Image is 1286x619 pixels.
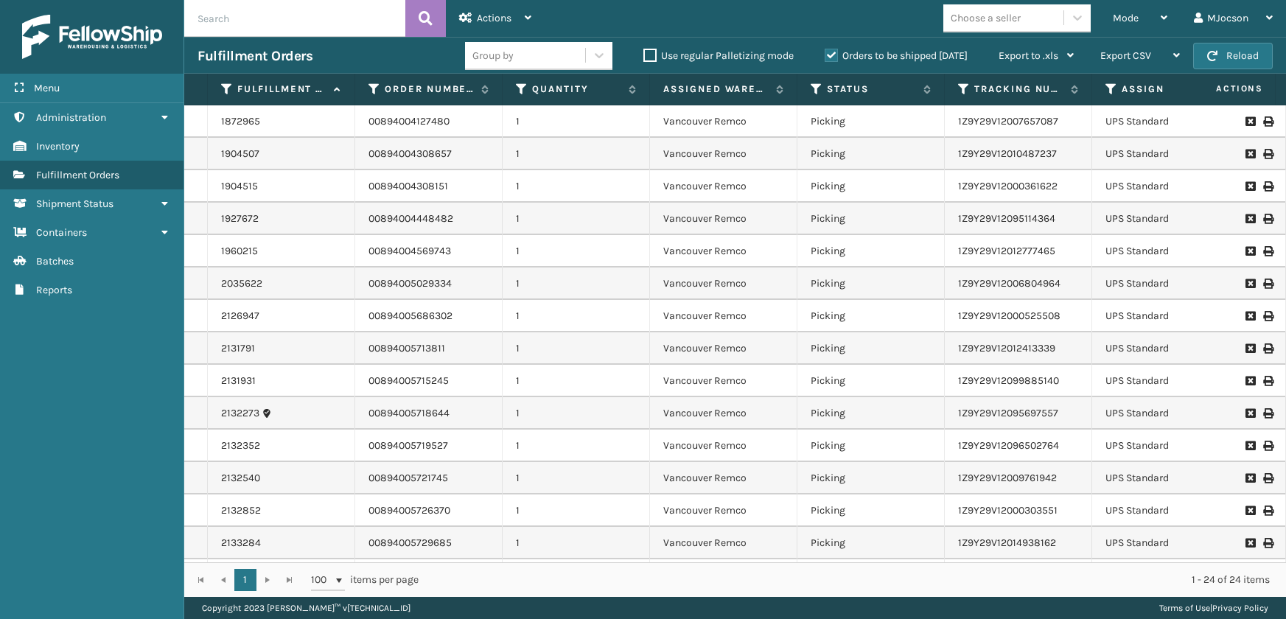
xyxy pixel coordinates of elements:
[650,462,797,494] td: Vancouver Remco
[958,309,1060,322] a: 1Z9Y29V12000525508
[36,111,106,124] span: Administration
[1092,105,1240,138] td: UPS Standard
[650,138,797,170] td: Vancouver Remco
[1263,311,1272,321] i: Print Label
[355,300,503,332] td: 00894005686302
[1245,408,1254,419] i: Request to Be Cancelled
[825,49,968,62] label: Orders to be shipped [DATE]
[503,527,650,559] td: 1
[1113,12,1139,24] span: Mode
[221,374,256,388] a: 2131931
[221,147,259,161] a: 1904507
[34,82,60,94] span: Menu
[797,203,945,235] td: Picking
[1092,397,1240,430] td: UPS Standard
[1092,170,1240,203] td: UPS Standard
[797,267,945,300] td: Picking
[1245,538,1254,548] i: Request to Be Cancelled
[355,559,503,592] td: 00894005730316
[958,180,1058,192] a: 1Z9Y29V12000361622
[663,83,769,96] label: Assigned Warehouse
[503,105,650,138] td: 1
[1245,506,1254,516] i: Request to Be Cancelled
[1263,246,1272,256] i: Print Label
[355,267,503,300] td: 00894005029334
[202,597,410,619] p: Copyright 2023 [PERSON_NAME]™ v [TECHNICAL_ID]
[1245,311,1254,321] i: Request to Be Cancelled
[355,203,503,235] td: 00894004448482
[1245,473,1254,483] i: Request to Be Cancelled
[1245,246,1254,256] i: Request to Be Cancelled
[1263,181,1272,192] i: Print Label
[797,462,945,494] td: Picking
[797,430,945,462] td: Picking
[1263,116,1272,127] i: Print Label
[355,397,503,430] td: 00894005718644
[221,276,262,291] a: 2035622
[958,439,1059,452] a: 1Z9Y29V12096502764
[1092,559,1240,592] td: UPS Standard
[355,462,503,494] td: 00894005721745
[221,406,259,421] a: 2132273
[958,374,1059,387] a: 1Z9Y29V12099885140
[221,438,260,453] a: 2132352
[355,105,503,138] td: 00894004127480
[1092,462,1240,494] td: UPS Standard
[355,332,503,365] td: 00894005713811
[1263,376,1272,386] i: Print Label
[221,211,259,226] a: 1927672
[1263,441,1272,451] i: Print Label
[1092,365,1240,397] td: UPS Standard
[503,267,650,300] td: 1
[650,527,797,559] td: Vancouver Remco
[958,115,1058,127] a: 1Z9Y29V12007657087
[22,15,162,59] img: logo
[1212,603,1268,613] a: Privacy Policy
[221,341,255,356] a: 2131791
[797,397,945,430] td: Picking
[1263,149,1272,159] i: Print Label
[1245,441,1254,451] i: Request to Be Cancelled
[503,332,650,365] td: 1
[221,503,261,518] a: 2132852
[1092,267,1240,300] td: UPS Standard
[1159,597,1268,619] div: |
[472,48,514,63] div: Group by
[1263,279,1272,289] i: Print Label
[797,170,945,203] td: Picking
[36,255,74,267] span: Batches
[951,10,1021,26] div: Choose a seller
[650,170,797,203] td: Vancouver Remco
[797,365,945,397] td: Picking
[532,83,621,96] label: Quantity
[355,430,503,462] td: 00894005719527
[1245,214,1254,224] i: Request to Be Cancelled
[650,332,797,365] td: Vancouver Remco
[643,49,794,62] label: Use regular Palletizing mode
[503,300,650,332] td: 1
[503,203,650,235] td: 1
[827,83,916,96] label: Status
[311,573,333,587] span: 100
[503,430,650,462] td: 1
[1245,279,1254,289] i: Request to Be Cancelled
[1100,49,1151,62] span: Export CSV
[503,138,650,170] td: 1
[650,235,797,267] td: Vancouver Remco
[36,197,113,210] span: Shipment Status
[1092,494,1240,527] td: UPS Standard
[221,309,259,324] a: 2126947
[221,179,258,194] a: 1904515
[1092,300,1240,332] td: UPS Standard
[797,332,945,365] td: Picking
[1092,203,1240,235] td: UPS Standard
[958,212,1055,225] a: 1Z9Y29V12095114364
[650,105,797,138] td: Vancouver Remco
[1245,376,1254,386] i: Request to Be Cancelled
[1263,214,1272,224] i: Print Label
[958,277,1060,290] a: 1Z9Y29V12006804964
[36,284,72,296] span: Reports
[1092,332,1240,365] td: UPS Standard
[355,170,503,203] td: 00894004308151
[385,83,474,96] label: Order Number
